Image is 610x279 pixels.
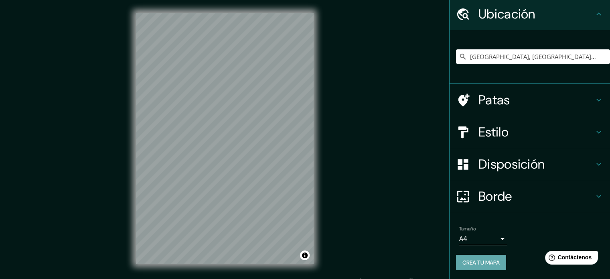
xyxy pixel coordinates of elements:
[459,234,467,243] font: A4
[478,92,510,108] font: Patas
[450,148,610,180] div: Disposición
[450,180,610,212] div: Borde
[450,84,610,116] div: Patas
[539,248,601,270] iframe: Lanzador de widgets de ayuda
[456,49,610,64] input: Elige tu ciudad o zona
[136,13,314,264] canvas: Mapa
[450,116,610,148] div: Estilo
[478,6,535,22] font: Ubicación
[456,255,506,270] button: Crea tu mapa
[478,156,545,173] font: Disposición
[459,226,476,232] font: Tamaño
[459,232,507,245] div: A4
[478,124,509,141] font: Estilo
[462,259,500,266] font: Crea tu mapa
[478,188,512,205] font: Borde
[300,250,310,260] button: Activar o desactivar atribución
